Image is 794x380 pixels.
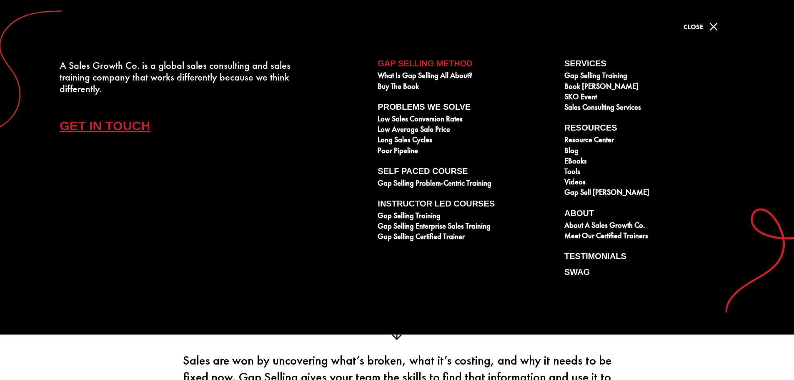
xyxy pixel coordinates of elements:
[705,18,722,35] span: M
[684,23,703,31] span: Close
[378,102,555,115] a: Problems We Solve
[564,71,742,82] a: Gap Selling Training
[564,221,742,232] a: About A Sales Growth Co.
[378,232,555,243] a: Gap Selling Certified Trainer
[378,71,555,82] a: What is Gap Selling all about?
[60,60,297,95] div: A Sales Growth Co. is a global sales consulting and sales training company that works differently...
[564,167,742,178] a: Tools
[378,166,555,179] a: Self Paced Course
[378,222,555,232] a: Gap Selling Enterprise Sales Training
[564,232,742,242] a: Meet our Certified Trainers
[378,125,555,136] a: Low Average Sale Price
[564,252,742,264] a: Testimonials
[378,115,555,125] a: Low Sales Conversion Rates
[564,93,742,103] a: SKO Event
[60,111,163,141] a: Get In Touch
[378,211,555,222] a: Gap Selling Training
[378,82,555,93] a: Buy The Book
[378,179,555,189] a: Gap Selling Problem-Centric Training
[378,59,555,71] a: Gap Selling Method
[564,146,742,157] a: Blog
[378,146,555,157] a: Poor Pipeline
[378,136,555,146] a: Long Sales Cycles
[564,103,742,113] a: Sales Consulting Services
[564,178,742,188] a: Videos
[564,209,742,221] a: About
[564,82,742,93] a: Book [PERSON_NAME]
[564,157,742,167] a: eBooks
[564,123,742,136] a: Resources
[378,199,555,211] a: Instructor Led Courses
[564,136,742,146] a: Resource Center
[564,188,742,199] a: Gap Sell [PERSON_NAME]
[564,267,742,280] a: Swag
[564,59,742,71] a: Services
